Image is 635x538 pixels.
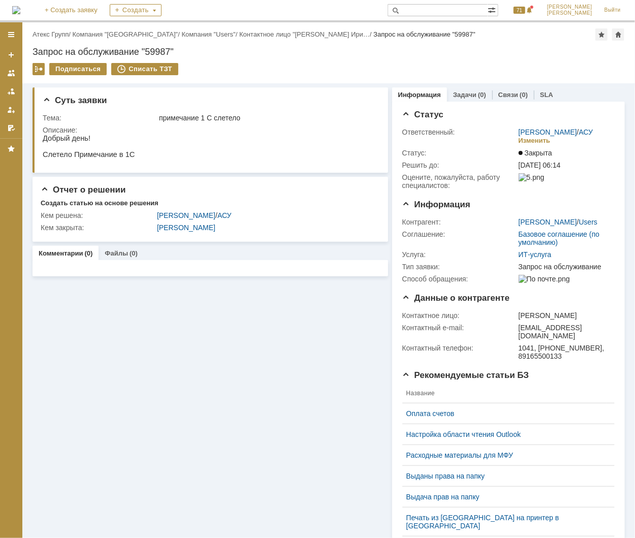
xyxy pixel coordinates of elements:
[33,47,625,57] div: Запрос на обслуживание "59987"
[157,211,215,219] a: [PERSON_NAME]
[488,5,498,14] span: Расширенный поиск
[402,149,517,157] div: Статус:
[402,344,517,352] div: Контактный телефон:
[519,324,611,340] div: [EMAIL_ADDRESS][DOMAIN_NAME]
[110,4,162,16] div: Создать
[3,102,19,118] a: Мои заявки
[41,211,155,219] div: Кем решена:
[3,65,19,81] a: Заявки на командах
[39,249,83,257] a: Комментарии
[402,293,510,303] span: Данные о контрагенте
[406,493,602,501] a: Выдача прав на папку
[217,211,232,219] a: АСУ
[514,7,525,14] span: 71
[3,120,19,136] a: Мои согласования
[519,128,577,136] a: [PERSON_NAME]
[402,161,517,169] div: Решить до:
[398,91,441,99] a: Информация
[402,230,517,238] div: Соглашение:
[540,91,553,99] a: SLA
[519,230,600,246] a: Базовое соглашение (по умолчанию)
[519,263,611,271] div: Запрос на обслуживание
[12,6,20,14] img: logo
[157,211,374,219] div: /
[182,30,236,38] a: Компания "Users"
[3,47,19,63] a: Создать заявку
[12,6,20,14] a: Перейти на домашнюю страницу
[239,30,370,38] a: Контактное лицо "[PERSON_NAME] Ири…
[33,30,69,38] a: Атекс Групп
[519,218,577,226] a: [PERSON_NAME]
[519,344,611,360] div: 1041, [PHONE_NUMBER], 89165500133
[498,91,518,99] a: Связи
[406,451,602,459] a: Расходные материалы для МФУ
[402,275,517,283] div: Способ обращения:
[519,311,611,320] div: [PERSON_NAME]
[85,249,93,257] div: (0)
[478,91,486,99] div: (0)
[579,218,598,226] a: Users
[43,96,107,105] span: Суть заявки
[520,91,528,99] div: (0)
[402,218,517,226] div: Контрагент:
[519,137,551,145] div: Изменить
[73,30,178,38] a: Компания "[GEOGRAPHIC_DATA]"
[402,128,517,136] div: Ответственный:
[519,173,545,181] img: 5.png
[159,114,374,122] div: примечание 1 С слетело
[41,199,158,207] div: Создать статью на основе решения
[406,430,602,438] a: Настройка области чтения Outlook
[402,384,607,403] th: Название
[105,249,128,257] a: Файлы
[33,63,45,75] div: Работа с массовостью
[595,28,608,41] div: Добавить в избранное
[453,91,477,99] a: Задачи
[612,28,624,41] div: Сделать домашней страницей
[402,263,517,271] div: Тип заявки:
[406,514,602,530] a: Печать из [GEOGRAPHIC_DATA] на принтер в [GEOGRAPHIC_DATA]
[519,275,570,283] img: По почте.png
[41,185,125,195] span: Отчет о решении
[402,173,517,189] div: Oцените, пожалуйста, работу специалистов:
[373,30,475,38] div: Запрос на обслуживание "59987"
[43,114,157,122] div: Тема:
[130,249,138,257] div: (0)
[579,128,593,136] a: АСУ
[547,10,592,16] span: [PERSON_NAME]
[519,250,552,259] a: ИТ-услуга
[402,250,517,259] div: Услуга:
[3,83,19,100] a: Заявки в моей ответственности
[182,30,240,38] div: /
[402,324,517,332] div: Контактный e-mail:
[157,224,215,232] a: [PERSON_NAME]
[402,370,529,380] span: Рекомендуемые статьи БЗ
[519,218,598,226] div: /
[402,200,470,209] span: Информация
[41,224,155,232] div: Кем закрыта:
[406,409,602,418] a: Оплата счетов
[402,110,443,119] span: Статус
[519,128,593,136] div: /
[519,161,561,169] span: [DATE] 06:14
[547,4,592,10] span: [PERSON_NAME]
[33,30,73,38] div: /
[406,472,602,480] a: Выданы права на папку
[519,149,552,157] span: Закрыта
[402,311,517,320] div: Контактное лицо:
[239,30,373,38] div: /
[73,30,182,38] div: /
[43,126,376,134] div: Описание:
